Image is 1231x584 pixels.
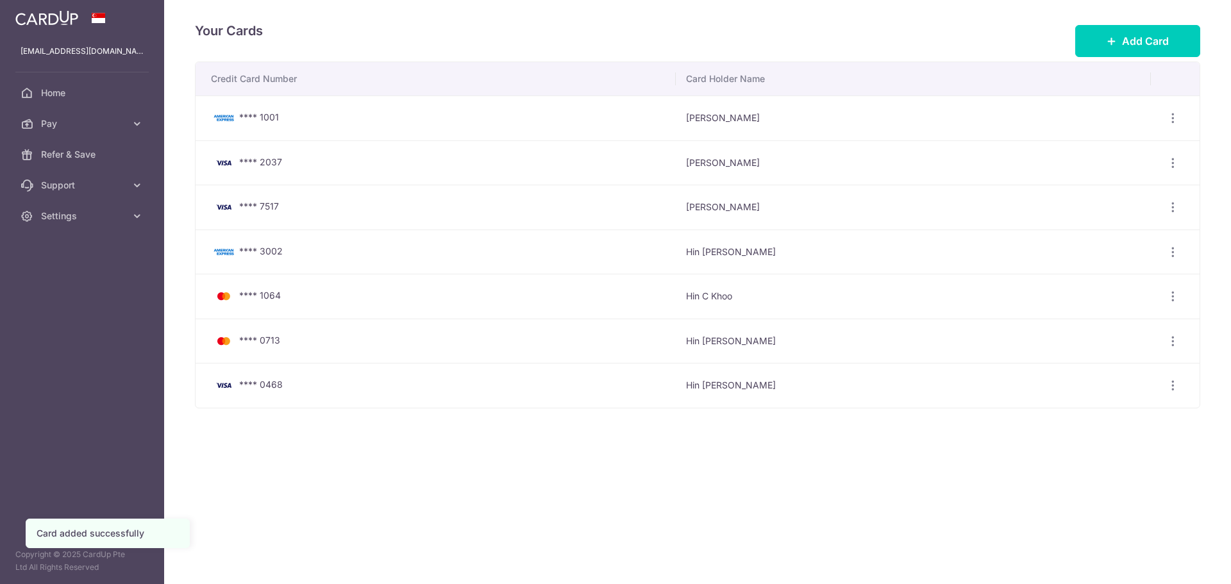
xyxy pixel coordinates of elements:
[211,333,237,349] img: Bank Card
[211,155,237,171] img: Bank Card
[41,87,126,99] span: Home
[1075,25,1200,57] button: Add Card
[41,179,126,192] span: Support
[211,199,237,215] img: Bank Card
[676,274,1150,319] td: Hin C Khoo
[196,62,676,96] th: Credit Card Number
[676,140,1150,185] td: [PERSON_NAME]
[15,10,78,26] img: CardUp
[41,117,126,130] span: Pay
[195,21,263,41] h4: Your Cards
[211,110,237,126] img: Bank Card
[211,288,237,304] img: Bank Card
[21,45,144,58] p: [EMAIL_ADDRESS][DOMAIN_NAME]
[41,210,126,222] span: Settings
[211,244,237,260] img: Bank Card
[41,148,126,161] span: Refer & Save
[676,62,1150,96] th: Card Holder Name
[676,363,1150,408] td: Hin [PERSON_NAME]
[1122,33,1169,49] span: Add Card
[676,229,1150,274] td: Hin [PERSON_NAME]
[676,319,1150,363] td: Hin [PERSON_NAME]
[676,185,1150,229] td: [PERSON_NAME]
[676,96,1150,140] td: [PERSON_NAME]
[211,378,237,393] img: Bank Card
[37,527,179,540] div: Card added successfully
